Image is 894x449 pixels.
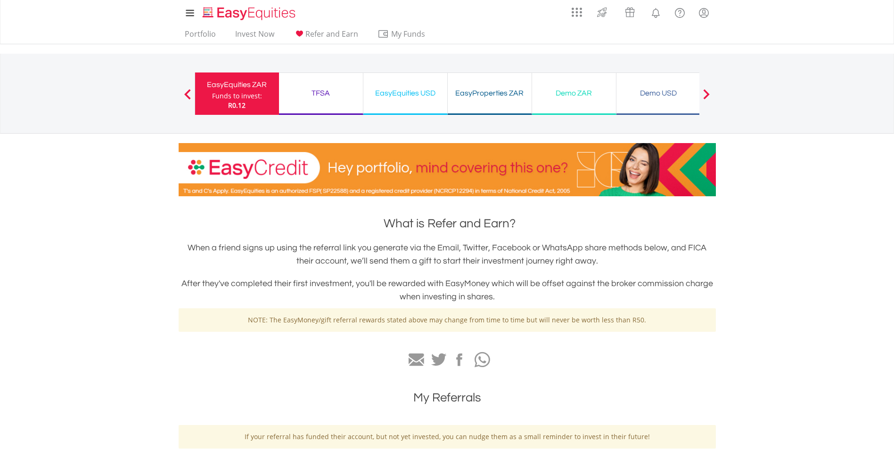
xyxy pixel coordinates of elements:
[186,432,709,441] p: If your referral has funded their account, but not yet invested, you can nudge them as a small re...
[644,2,668,21] a: Notifications
[201,78,273,91] div: EasyEquities ZAR
[179,277,716,304] h3: After they've completed their first investment, you'll be rewarded with EasyMoney which will be o...
[290,29,362,44] a: Refer and Earn
[668,2,692,21] a: FAQ's and Support
[179,389,716,406] h1: My Referrals
[384,217,516,230] span: What is Refer and Earn?
[178,94,197,103] button: Previous
[538,87,610,100] div: Demo ZAR
[228,101,246,110] span: R0.12
[199,2,299,21] a: Home page
[622,5,638,20] img: vouchers-v2.svg
[179,241,716,268] h3: When a friend signs up using the referral link you generate via the Email, Twitter, Facebook or W...
[377,28,439,40] span: My Funds
[622,87,695,100] div: Demo USD
[566,2,588,17] a: AppsGrid
[369,87,442,100] div: EasyEquities USD
[305,29,358,39] span: Refer and Earn
[697,94,716,103] button: Next
[181,29,220,44] a: Portfolio
[285,87,357,100] div: TFSA
[692,2,716,23] a: My Profile
[201,6,299,21] img: EasyEquities_Logo.png
[179,143,716,196] img: EasyCredit Promotion Banner
[231,29,278,44] a: Invest Now
[453,87,526,100] div: EasyProperties ZAR
[594,5,610,20] img: thrive-v2.svg
[616,2,644,20] a: Vouchers
[572,7,582,17] img: grid-menu-icon.svg
[212,91,262,101] div: Funds to invest:
[186,315,709,325] p: NOTE: The EasyMoney/gift referral rewards stated above may change from time to time but will neve...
